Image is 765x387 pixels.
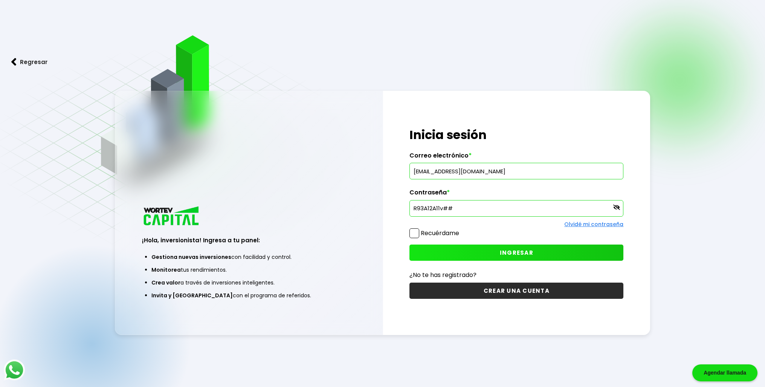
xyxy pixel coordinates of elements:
a: Olvidé mi contraseña [564,220,623,228]
li: a través de inversiones inteligentes. [151,276,347,289]
span: INGRESAR [500,249,533,257]
span: Invita y [GEOGRAPHIC_DATA] [151,292,233,299]
img: logo_wortev_capital [142,205,202,228]
button: CREAR UNA CUENTA [409,283,623,299]
label: Correo electrónico [409,152,623,163]
span: Monitorea [151,266,181,274]
h3: ¡Hola, inversionista! Ingresa a tu panel: [142,236,356,245]
li: con facilidad y control. [151,251,347,263]
label: Recuérdame [421,229,459,237]
button: INGRESAR [409,245,623,261]
span: Crea valor [151,279,180,286]
li: con el programa de referidos. [151,289,347,302]
label: Contraseña [409,189,623,200]
img: flecha izquierda [11,58,17,66]
img: logos_whatsapp-icon.242b2217.svg [4,359,25,381]
p: ¿No te has registrado? [409,270,623,280]
input: •••••••••••• [413,200,613,216]
span: Gestiona nuevas inversiones [151,253,231,261]
div: Agendar llamada [692,364,757,381]
a: ¿No te has registrado?CREAR UNA CUENTA [409,270,623,299]
h1: Inicia sesión [409,126,623,144]
li: tus rendimientos. [151,263,347,276]
input: hola@wortev.capital [413,163,620,179]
